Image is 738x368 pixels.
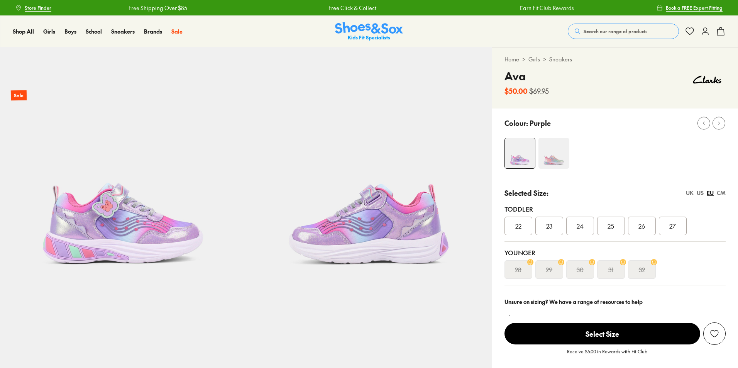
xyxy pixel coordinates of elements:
[608,265,613,274] s: 31
[11,90,27,101] p: Sale
[504,68,549,84] h4: Ava
[504,86,528,96] b: $50.00
[717,189,726,197] div: CM
[504,204,726,214] div: Toddler
[538,138,569,169] img: Ava Rainbow
[246,47,492,293] img: Ava Purple
[638,221,645,231] span: 26
[703,322,726,345] button: Add to Wishlist
[515,221,521,231] span: 22
[530,118,551,128] p: Purple
[657,1,723,15] a: Book a FREE Expert Fitting
[567,348,647,362] p: Receive $5.00 in Rewards with Fit Club
[515,265,521,274] s: 28
[546,265,552,274] s: 29
[689,68,726,91] img: Vendor logo
[546,221,552,231] span: 23
[13,27,34,35] span: Shop All
[568,24,679,39] button: Search our range of products
[504,322,700,345] button: Select Size
[13,4,71,12] a: Free Shipping Over $85
[529,86,549,96] s: $69.95
[43,27,55,35] span: Girls
[86,27,102,35] span: School
[669,221,676,231] span: 27
[64,27,76,35] span: Boys
[504,55,519,63] a: Home
[515,315,562,324] a: Size guide & tips
[504,55,726,63] div: > >
[639,265,645,274] s: 32
[111,27,135,35] span: Sneakers
[528,55,540,63] a: Girls
[686,189,694,197] div: UK
[707,189,714,197] div: EU
[608,221,614,231] span: 25
[86,27,102,36] a: School
[504,188,548,198] p: Selected Size:
[504,298,726,306] div: Unsure on sizing? We have a range of resources to help
[666,4,723,11] span: Book a FREE Expert Fitting
[25,4,51,11] span: Store Finder
[144,27,162,35] span: Brands
[404,4,458,12] a: Earn Fit Club Rewards
[577,265,584,274] s: 30
[596,4,655,12] a: Free Shipping Over $85
[171,27,183,36] a: Sale
[504,118,528,128] p: Colour:
[335,22,403,41] img: SNS_Logo_Responsive.svg
[15,1,51,15] a: Store Finder
[64,27,76,36] a: Boys
[171,27,183,35] span: Sale
[584,28,647,35] span: Search our range of products
[13,27,34,36] a: Shop All
[577,221,584,231] span: 24
[504,248,726,257] div: Younger
[43,27,55,36] a: Girls
[697,189,704,197] div: US
[504,323,700,344] span: Select Size
[335,22,403,41] a: Shoes & Sox
[505,138,535,168] img: Ava Purple
[213,4,261,12] a: Free Click & Collect
[549,55,572,63] a: Sneakers
[111,27,135,36] a: Sneakers
[144,27,162,36] a: Brands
